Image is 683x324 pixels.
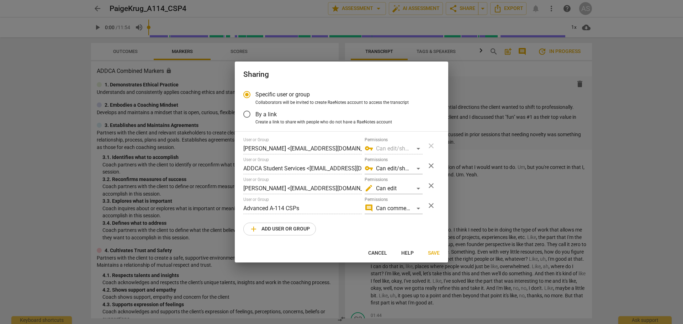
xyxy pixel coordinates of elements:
[365,203,423,214] div: Can comment
[243,143,362,154] input: Start typing name or email
[422,247,445,260] button: Save
[255,90,310,99] span: Specific user or group
[243,177,269,182] label: User or Group
[243,70,440,79] h2: Sharing
[427,181,435,190] span: close
[243,183,362,194] input: Start typing name or email
[255,100,409,106] span: Collaborators will be invited to create RaeNotes account to access the transcript
[427,161,435,170] span: close
[365,138,388,142] label: Permissions
[401,250,414,257] span: Help
[365,197,388,202] label: Permissions
[396,247,419,260] button: Help
[365,183,423,194] div: Can edit
[255,110,277,118] span: By a link
[368,250,387,257] span: Cancel
[365,164,373,172] span: vpn_key
[365,144,373,153] span: vpn_key
[365,163,423,174] div: Can edit/share
[249,225,310,233] span: Add user or group
[255,119,392,126] span: Create a link to share with people who do not have a RaeNotes account
[249,225,258,233] span: add
[362,247,393,260] button: Cancel
[243,86,440,126] div: Sharing type
[243,203,362,214] input: Start typing name or email
[243,138,269,142] label: User or Group
[243,163,362,174] input: Start typing name or email
[365,184,373,192] span: edit
[365,177,388,182] label: Permissions
[427,201,435,210] span: close
[428,250,440,257] span: Save
[243,158,269,162] label: User or Group
[243,197,269,202] label: User or Group
[365,204,373,212] span: comment
[365,158,388,162] label: Permissions
[365,143,423,154] div: Can edit/share
[243,223,316,235] button: Add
